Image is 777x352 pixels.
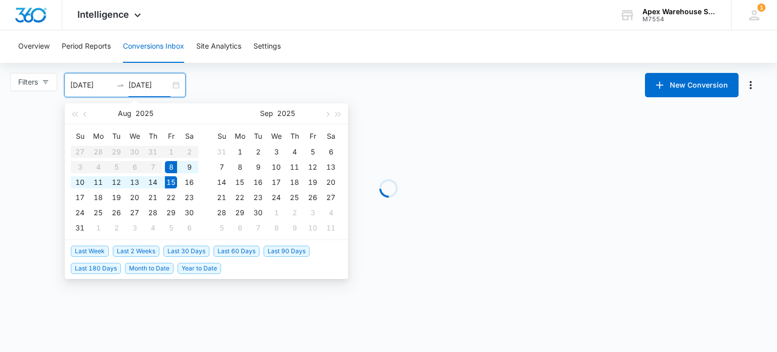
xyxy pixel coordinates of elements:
button: Sep [260,103,273,124]
td: 2025-09-23 [249,190,267,205]
td: 2025-08-27 [125,205,144,220]
td: 2025-08-20 [125,190,144,205]
div: 21 [215,191,228,204]
td: 2025-09-09 [249,160,267,175]
div: 25 [92,207,104,219]
button: Filters [10,73,57,91]
th: Fr [304,128,322,144]
button: Site Analytics [196,30,241,63]
td: 2025-09-21 [212,190,231,205]
td: 2025-09-18 [285,175,304,190]
div: 2 [110,222,122,234]
button: Conversions Inbox [123,30,184,63]
td: 2025-08-19 [107,190,125,205]
td: 2025-08-30 [180,205,198,220]
div: 5 [165,222,177,234]
div: 10 [74,176,86,188]
div: account id [642,16,716,23]
div: 28 [215,207,228,219]
td: 2025-09-26 [304,190,322,205]
div: 3 [270,146,282,158]
div: 31 [74,222,86,234]
div: 14 [215,176,228,188]
td: 2025-09-10 [267,160,285,175]
td: 2025-09-03 [267,144,285,160]
div: 30 [183,207,195,219]
td: 2025-08-13 [125,175,144,190]
td: 2025-09-04 [285,144,304,160]
td: 2025-10-03 [304,205,322,220]
div: 11 [325,222,337,234]
td: 2025-09-20 [322,175,340,190]
div: 2 [252,146,264,158]
span: Last 2 Weeks [113,246,159,257]
div: 6 [325,146,337,158]
td: 2025-09-17 [267,175,285,190]
td: 2025-09-02 [249,144,267,160]
td: 2025-09-06 [322,144,340,160]
div: 4 [325,207,337,219]
div: 15 [234,176,246,188]
td: 2025-08-28 [144,205,162,220]
td: 2025-10-05 [212,220,231,236]
div: 5 [307,146,319,158]
th: Sa [180,128,198,144]
div: 4 [147,222,159,234]
td: 2025-10-04 [322,205,340,220]
td: 2025-09-15 [231,175,249,190]
div: 10 [307,222,319,234]
div: 28 [147,207,159,219]
th: Mo [231,128,249,144]
div: 20 [128,191,141,204]
td: 2025-08-21 [144,190,162,205]
td: 2025-08-09 [180,160,198,175]
div: 23 [183,191,195,204]
div: 29 [234,207,246,219]
td: 2025-08-16 [180,175,198,190]
td: 2025-08-08 [162,160,180,175]
span: Last 90 Days [264,246,310,257]
td: 2025-09-05 [304,144,322,160]
div: 11 [288,161,300,173]
div: 7 [252,222,264,234]
div: 24 [270,191,282,204]
div: 12 [307,161,319,173]
div: 19 [307,176,319,188]
td: 2025-08-12 [107,175,125,190]
div: 23 [252,191,264,204]
div: account name [642,8,716,16]
div: 18 [288,176,300,188]
div: 3 [307,207,319,219]
div: 15 [165,176,177,188]
td: 2025-10-09 [285,220,304,236]
td: 2025-10-11 [322,220,340,236]
div: 25 [288,191,300,204]
th: Th [285,128,304,144]
div: 1 [270,207,282,219]
div: 1 [234,146,246,158]
div: 27 [128,207,141,219]
td: 2025-09-24 [267,190,285,205]
div: 22 [165,191,177,204]
button: New Conversion [645,73,739,97]
div: 31 [215,146,228,158]
div: 29 [165,207,177,219]
div: 8 [270,222,282,234]
div: 9 [288,222,300,234]
td: 2025-09-08 [231,160,249,175]
span: Month to Date [125,263,174,274]
td: 2025-09-29 [231,205,249,220]
div: 16 [252,176,264,188]
td: 2025-10-07 [249,220,267,236]
td: 2025-08-25 [89,205,107,220]
div: 14 [147,176,159,188]
input: End date [128,80,170,91]
div: 17 [270,176,282,188]
div: 26 [307,191,319,204]
th: Sa [322,128,340,144]
div: 9 [252,161,264,173]
td: 2025-10-08 [267,220,285,236]
button: Period Reports [62,30,111,63]
td: 2025-09-06 [180,220,198,236]
td: 2025-09-01 [231,144,249,160]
